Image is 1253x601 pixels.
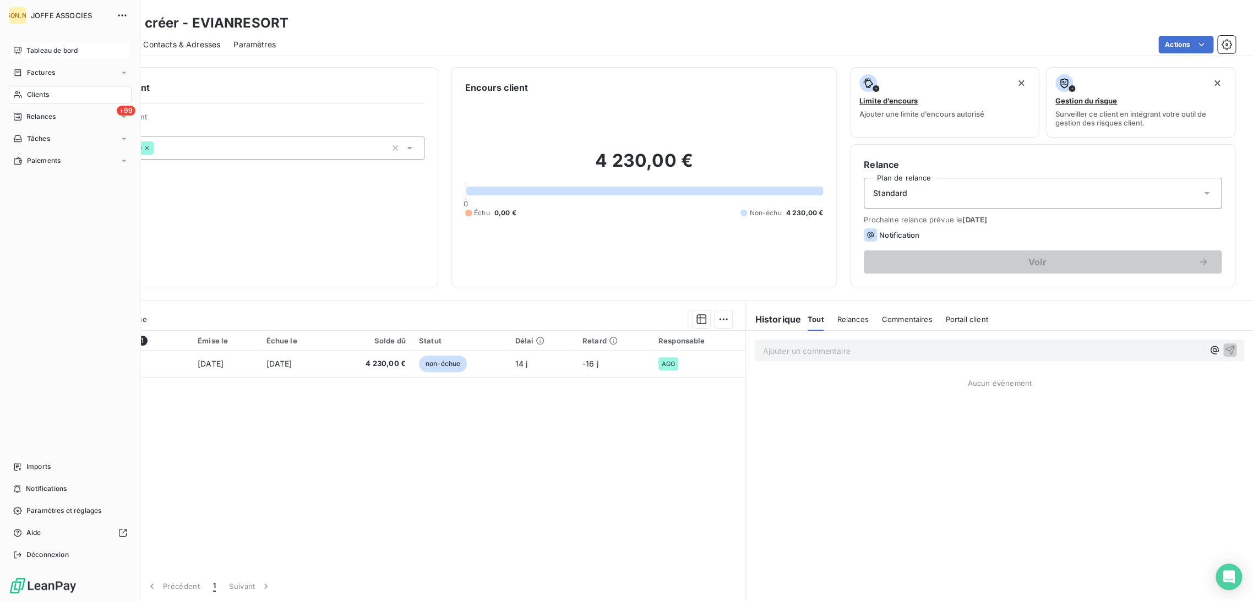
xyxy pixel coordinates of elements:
div: Solde dû [335,336,405,345]
span: Aide [26,528,41,538]
span: Tableau de bord [26,46,78,56]
span: 14 j [515,359,528,368]
span: Relances [837,315,868,324]
span: Voir [877,258,1197,266]
span: [DATE] [962,215,987,224]
span: 4 230,00 € [786,208,824,218]
span: Clients [27,90,49,100]
h6: Informations client [67,81,424,94]
span: Aucun évènement [968,379,1032,387]
input: Ajouter une valeur [154,143,162,153]
span: [DATE] [266,359,292,368]
a: Aide [9,524,132,542]
span: 0,00 € [494,208,516,218]
span: Imports [26,462,51,472]
button: 1 [206,575,222,598]
span: [DATE] [198,359,224,368]
span: Paramètres [233,39,276,50]
span: Échu [474,208,490,218]
h6: Encours client [465,81,528,94]
span: Limite d’encours [859,96,918,105]
div: Statut [419,336,502,345]
span: Non-échu [749,208,781,218]
span: 1 [213,581,216,592]
button: Voir [864,250,1222,274]
button: Actions [1158,36,1213,53]
span: Tâches [27,134,50,144]
div: Délai [515,336,569,345]
h6: Historique [746,313,801,326]
div: [PERSON_NAME] [9,7,26,24]
span: Factures [27,68,55,78]
span: Portail client [945,315,988,324]
span: Tout [808,315,824,324]
span: Prochaine relance prévue le [864,215,1222,224]
div: Émise le [198,336,253,345]
h6: Relance [864,158,1222,171]
span: -16 j [582,359,598,368]
span: Gestion du risque [1055,96,1117,105]
div: Retard [582,336,645,345]
div: Responsable [658,336,739,345]
span: Paiements [27,156,61,166]
span: non-échue [419,356,467,372]
span: +99 [117,106,135,116]
img: Logo LeanPay [9,577,77,594]
h2: 4 230,00 € [465,150,823,183]
div: Échue le [266,336,322,345]
span: Ajouter une limite d’encours autorisé [859,110,984,118]
span: Standard [873,188,907,199]
button: Gestion du risqueSurveiller ce client en intégrant votre outil de gestion des risques client. [1046,67,1235,138]
span: Relances [26,112,56,122]
span: 0 [464,199,468,208]
span: Propriétés Client [89,112,424,128]
span: Commentaires [882,315,933,324]
span: AGO [662,360,675,367]
span: Paramètres et réglages [26,506,101,516]
span: 1 [138,336,148,346]
span: Déconnexion [26,550,69,560]
div: Open Intercom Messenger [1216,564,1242,590]
span: Contacts & Adresses [143,39,220,50]
button: Suivant [222,575,278,598]
button: Limite d’encoursAjouter une limite d’encours autorisé [850,67,1039,138]
span: 4 230,00 € [335,358,405,369]
h3: Tiers à créer - EVIANRESORT [97,13,288,33]
span: JOFFE ASSOCIES [31,11,110,20]
span: Notification [879,231,919,239]
span: Notifications [26,484,67,494]
button: Précédent [140,575,206,598]
span: Surveiller ce client en intégrant votre outil de gestion des risques client. [1055,110,1226,127]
